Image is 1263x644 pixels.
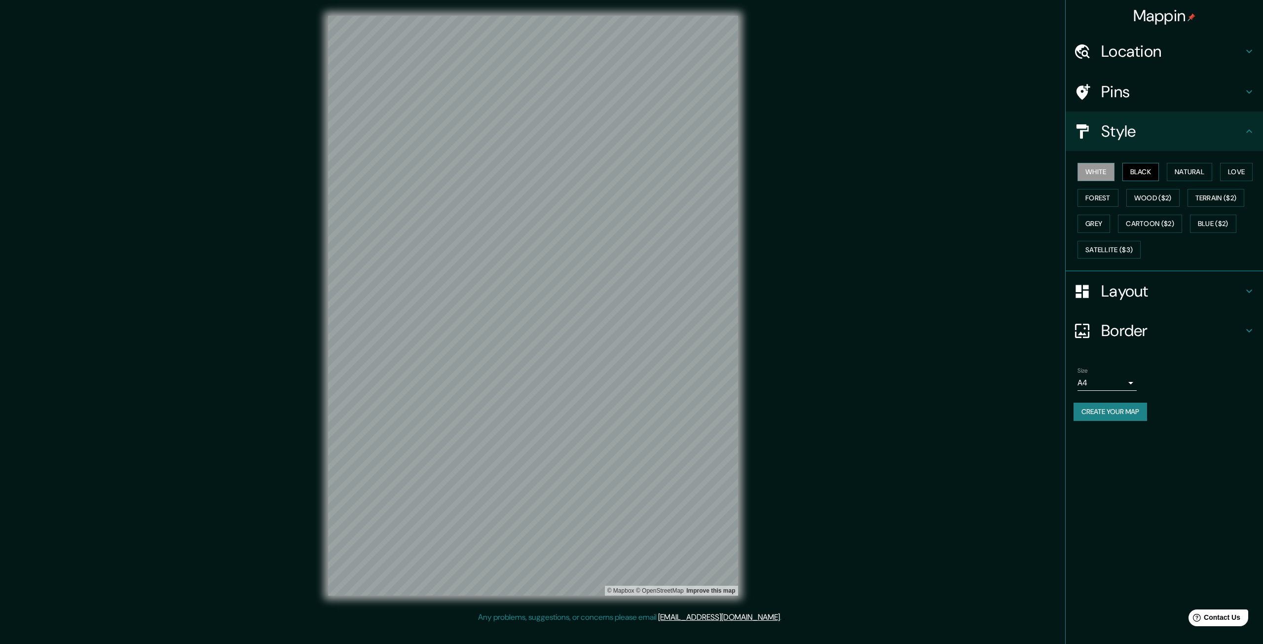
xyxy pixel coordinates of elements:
[783,611,785,623] div: .
[1167,163,1212,181] button: Natural
[1101,281,1243,301] h4: Layout
[478,611,781,623] p: Any problems, suggestions, or concerns please email .
[1066,112,1263,151] div: Style
[1101,121,1243,141] h4: Style
[1077,367,1088,375] label: Size
[636,587,684,594] a: OpenStreetMap
[1188,13,1195,21] img: pin-icon.png
[1190,215,1236,233] button: Blue ($2)
[1101,41,1243,61] h4: Location
[1122,163,1159,181] button: Black
[1126,189,1180,207] button: Wood ($2)
[1077,189,1118,207] button: Forest
[1066,32,1263,71] div: Location
[1077,163,1114,181] button: White
[1077,241,1141,259] button: Satellite ($3)
[686,587,735,594] a: Map feedback
[1074,403,1147,421] button: Create your map
[1133,6,1196,26] h4: Mappin
[658,612,780,622] a: [EMAIL_ADDRESS][DOMAIN_NAME]
[1077,215,1110,233] button: Grey
[1066,271,1263,311] div: Layout
[1101,82,1243,102] h4: Pins
[328,16,738,596] canvas: Map
[607,587,634,594] a: Mapbox
[1066,72,1263,112] div: Pins
[1220,163,1253,181] button: Love
[1101,321,1243,341] h4: Border
[1175,606,1252,633] iframe: Help widget launcher
[1188,189,1245,207] button: Terrain ($2)
[1066,311,1263,350] div: Border
[1118,215,1182,233] button: Cartoon ($2)
[781,611,783,623] div: .
[1077,375,1137,391] div: A4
